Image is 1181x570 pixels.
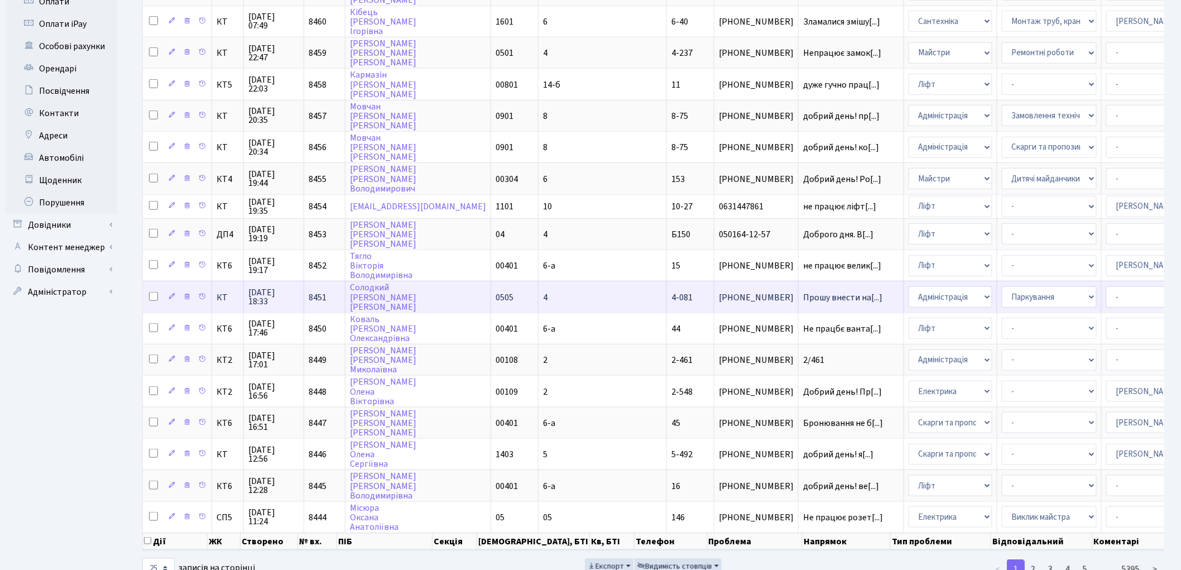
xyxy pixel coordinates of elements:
[496,417,518,429] span: 00401
[217,293,239,302] span: КТ
[719,450,794,459] span: [PHONE_NUMBER]
[309,141,327,154] span: 8456
[309,47,327,59] span: 8459
[543,291,548,304] span: 4
[496,110,513,122] span: 0901
[991,533,1093,550] th: Відповідальний
[248,198,299,215] span: [DATE] 19:35
[6,236,117,258] a: Контент менеджер
[6,124,117,147] a: Адреси
[496,291,513,304] span: 0505
[803,260,881,272] span: не працює велик[...]
[719,387,794,396] span: [PHONE_NUMBER]
[217,513,239,522] span: СП5
[248,170,299,188] span: [DATE] 19:44
[671,480,680,492] span: 16
[803,16,880,28] span: Зламалися змішу[...]
[309,511,327,524] span: 8444
[543,47,548,59] span: 4
[671,79,680,91] span: 11
[217,112,239,121] span: КТ
[496,228,505,241] span: 04
[803,417,883,429] span: Бронювання не б[...]
[217,450,239,459] span: КТ
[309,354,327,366] span: 8449
[350,376,416,408] a: [PERSON_NAME]ОленаВікторівна
[433,533,477,550] th: Секція
[309,291,327,304] span: 8451
[671,110,688,122] span: 8-75
[309,480,327,492] span: 8445
[543,448,548,461] span: 5
[803,511,883,524] span: Не працює розет[...]
[671,448,693,461] span: 5-492
[6,80,117,102] a: Посвідчення
[496,386,518,398] span: 00109
[719,293,794,302] span: [PHONE_NUMBER]
[241,533,298,550] th: Створено
[671,417,680,429] span: 45
[217,143,239,152] span: КТ
[803,200,876,213] span: не працює ліфт[...]
[543,323,555,335] span: 6-а
[350,6,416,37] a: Кібець[PERSON_NAME]Ігорівна
[671,386,693,398] span: 2-548
[719,419,794,428] span: [PHONE_NUMBER]
[350,219,416,250] a: [PERSON_NAME][PERSON_NAME][PERSON_NAME]
[543,141,548,154] span: 8
[248,75,299,93] span: [DATE] 22:03
[217,419,239,428] span: КТ6
[803,291,882,304] span: Прошу внести на[...]
[496,173,518,185] span: 00304
[477,533,590,550] th: [DEMOGRAPHIC_DATA], БТІ
[217,80,239,89] span: КТ5
[496,47,513,59] span: 0501
[248,225,299,243] span: [DATE] 19:19
[309,228,327,241] span: 8453
[6,147,117,169] a: Автомобілі
[803,323,881,335] span: Не працбє ванта[...]
[217,49,239,58] span: КТ
[496,448,513,461] span: 1403
[309,386,327,398] span: 8448
[217,387,239,396] span: КТ2
[496,511,505,524] span: 05
[350,100,416,132] a: Мовчан[PERSON_NAME][PERSON_NAME]
[309,173,327,185] span: 8455
[143,533,208,550] th: Дії
[671,228,690,241] span: Б150
[543,173,548,185] span: 6
[6,258,117,281] a: Повідомлення
[803,356,899,365] span: 2/461
[543,110,548,122] span: 8
[803,448,873,461] span: добрий день! я[...]
[719,112,794,121] span: [PHONE_NUMBER]
[803,533,891,550] th: Напрямок
[719,49,794,58] span: [PHONE_NUMBER]
[248,508,299,526] span: [DATE] 11:24
[590,533,635,550] th: Кв, БТІ
[309,260,327,272] span: 8452
[248,257,299,275] span: [DATE] 19:17
[309,448,327,461] span: 8446
[217,17,239,26] span: КТ
[635,533,708,550] th: Телефон
[671,260,680,272] span: 15
[309,323,327,335] span: 8450
[708,533,803,550] th: Проблема
[350,408,416,439] a: [PERSON_NAME][PERSON_NAME][PERSON_NAME]
[309,16,327,28] span: 8460
[217,324,239,333] span: КТ6
[803,79,880,91] span: дуже гучно прац[...]
[6,102,117,124] a: Контакти
[350,132,416,163] a: Мовчан[PERSON_NAME][PERSON_NAME]
[6,35,117,58] a: Особові рахунки
[248,138,299,156] span: [DATE] 20:34
[350,282,416,313] a: Солодкий[PERSON_NAME][PERSON_NAME]
[803,480,879,492] span: добрий день! ве[...]
[6,58,117,80] a: Орендарі
[217,482,239,491] span: КТ6
[496,260,518,272] span: 00401
[496,16,513,28] span: 1601
[309,79,327,91] span: 8458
